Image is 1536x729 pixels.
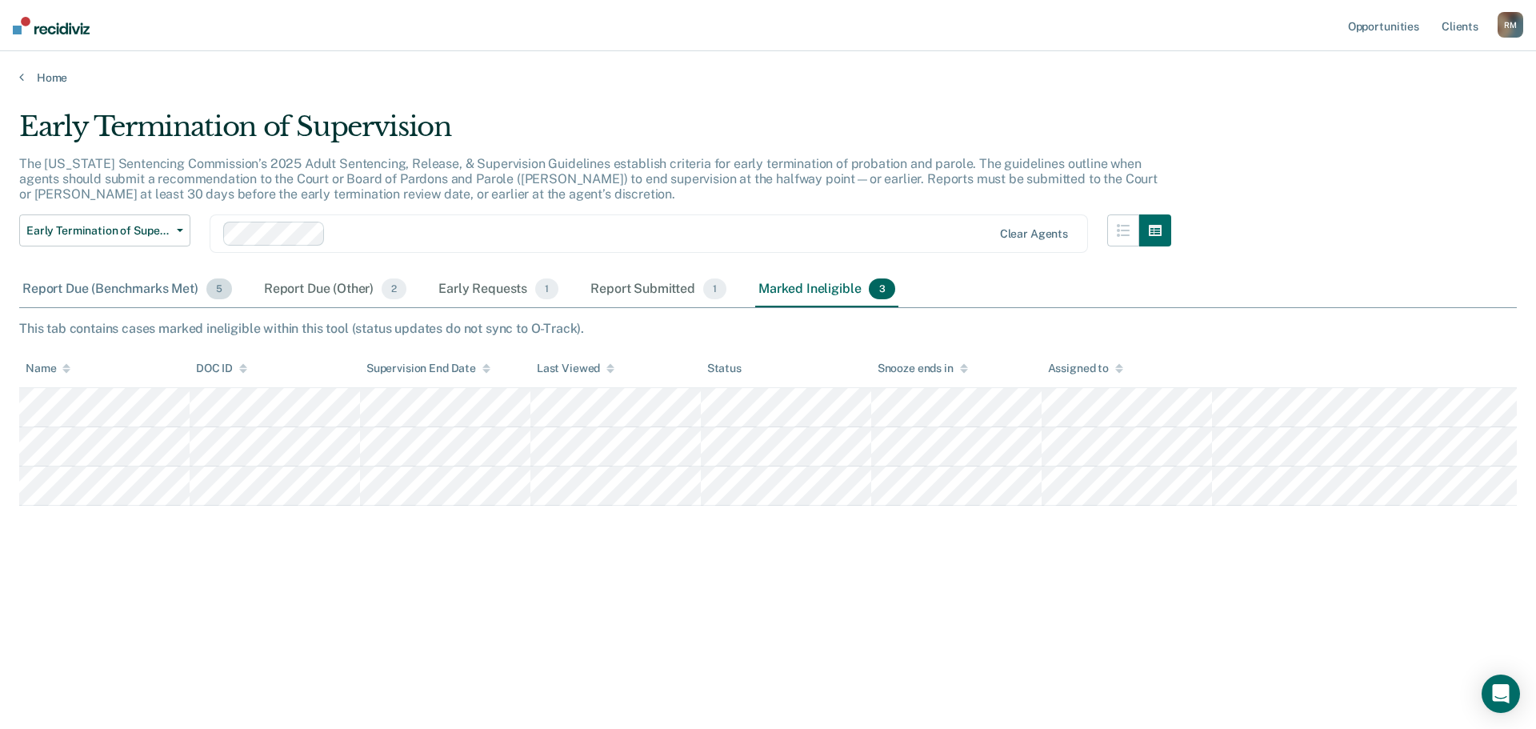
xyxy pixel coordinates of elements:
[19,70,1517,85] a: Home
[1000,227,1068,241] div: Clear agents
[435,272,562,307] div: Early Requests1
[19,321,1517,336] div: This tab contains cases marked ineligible within this tool (status updates do not sync to O-Track).
[703,278,726,299] span: 1
[19,156,1158,202] p: The [US_STATE] Sentencing Commission’s 2025 Adult Sentencing, Release, & Supervision Guidelines e...
[196,362,247,375] div: DOC ID
[13,17,90,34] img: Recidiviz
[1498,12,1523,38] div: R M
[26,362,70,375] div: Name
[1498,12,1523,38] button: RM
[878,362,968,375] div: Snooze ends in
[755,272,898,307] div: Marked Ineligible3
[1482,675,1520,713] div: Open Intercom Messenger
[261,272,410,307] div: Report Due (Other)2
[19,214,190,246] button: Early Termination of Supervision
[26,224,170,238] span: Early Termination of Supervision
[707,362,742,375] div: Status
[869,278,894,299] span: 3
[382,278,406,299] span: 2
[206,278,232,299] span: 5
[537,362,614,375] div: Last Viewed
[535,278,558,299] span: 1
[19,272,235,307] div: Report Due (Benchmarks Met)5
[587,272,730,307] div: Report Submitted1
[366,362,490,375] div: Supervision End Date
[1048,362,1123,375] div: Assigned to
[19,110,1171,156] div: Early Termination of Supervision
